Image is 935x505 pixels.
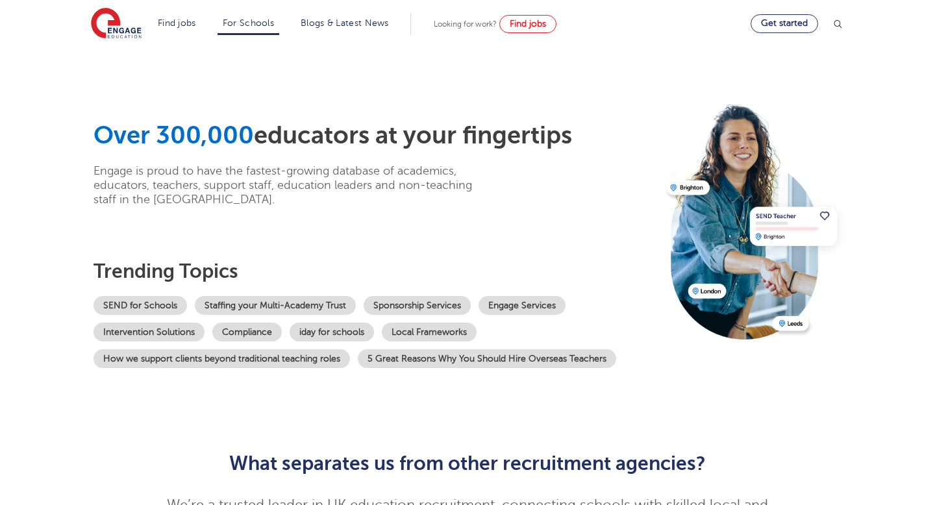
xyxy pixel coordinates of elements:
[91,8,142,40] img: Engage Education
[93,296,187,315] a: SEND for Schools
[93,121,657,151] h1: educators at your fingertips
[93,260,657,283] h3: Trending topics
[149,452,786,474] h2: What separates us from other recruitment agencies?
[510,19,546,29] span: Find jobs
[212,323,282,341] a: Compliance
[93,323,205,341] a: Intervention Solutions
[358,349,616,368] a: 5 Great Reasons Why You Should Hire Overseas Teachers
[499,15,556,33] a: Find jobs
[223,18,274,28] a: For Schools
[364,296,471,315] a: Sponsorship Services
[301,18,389,28] a: Blogs & Latest News
[382,323,477,341] a: Local Frameworks
[93,121,254,149] span: Over 300,000
[93,164,493,206] p: Engage is proud to have the fastest-growing database of academics, educators, teachers, support s...
[751,14,818,33] a: Get started
[195,296,356,315] a: Staffing your Multi-Academy Trust
[290,323,374,341] a: iday for schools
[479,296,566,315] a: Engage Services
[158,18,196,28] a: Find jobs
[434,19,497,29] span: Looking for work?
[93,349,350,368] a: How we support clients beyond traditional teaching roles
